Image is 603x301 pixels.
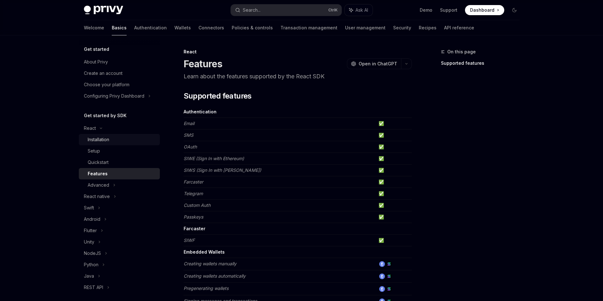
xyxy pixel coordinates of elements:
[355,7,368,13] span: Ask AI
[79,68,160,79] a: Create an account
[184,144,197,149] em: OAuth
[84,58,108,66] div: About Privy
[376,235,412,246] td: ✅
[184,261,236,266] em: Creating wallets manually
[470,7,494,13] span: Dashboard
[184,132,193,138] em: SMS
[184,72,412,81] p: Learn about the features supported by the React SDK
[112,20,127,35] a: Basics
[441,58,524,68] a: Supported features
[84,20,104,35] a: Welcome
[184,249,225,255] strong: Embedded Wallets
[84,6,123,15] img: dark logo
[393,20,411,35] a: Security
[419,20,437,35] a: Recipes
[84,227,97,234] div: Flutter
[376,141,412,153] td: ✅
[376,129,412,141] td: ✅
[386,286,392,292] img: solana.png
[184,214,203,220] em: Passkeys
[134,20,167,35] a: Authentication
[79,168,160,179] a: Features
[345,4,373,16] button: Ask AI
[79,56,160,68] a: About Privy
[509,5,519,15] button: Toggle dark mode
[386,261,392,267] img: solana.png
[184,202,210,208] em: Custom Auth
[184,109,217,114] strong: Authentication
[386,274,392,279] img: solana.png
[184,91,252,101] span: Supported features
[79,79,160,90] a: Choose your platform
[379,261,385,267] img: ethereum.png
[376,153,412,165] td: ✅
[84,92,144,100] div: Configuring Privy Dashboard
[359,61,397,67] span: Open in ChatGPT
[184,286,229,291] em: Pregenerating wallets
[440,7,457,13] a: Support
[184,58,223,69] h1: Features
[231,4,342,16] button: Search...CtrlK
[243,6,261,14] div: Search...
[88,170,108,178] div: Features
[376,118,412,129] td: ✅
[345,20,386,35] a: User management
[88,147,100,155] div: Setup
[376,176,412,188] td: ✅
[444,20,474,35] a: API reference
[184,179,203,184] em: Farcaster
[84,193,110,200] div: React native
[84,81,129,88] div: Choose your platform
[184,121,194,126] em: Email
[376,211,412,223] td: ✅
[84,215,100,223] div: Android
[347,58,401,69] button: Open in ChatGPT
[79,134,160,145] a: Installation
[84,284,103,291] div: REST API
[84,112,127,119] h5: Get started by SDK
[84,261,98,268] div: Python
[376,188,412,200] td: ✅
[376,200,412,211] td: ✅
[232,20,273,35] a: Policies & controls
[198,20,224,35] a: Connectors
[84,204,94,212] div: Swift
[84,272,94,280] div: Java
[184,156,244,161] em: SIWE (Sign In with Ethereum)
[465,5,504,15] a: Dashboard
[79,145,160,157] a: Setup
[184,238,195,243] em: SIWF
[84,250,101,257] div: NodeJS
[84,124,96,132] div: React
[184,167,261,173] em: SIWS (Sign In with [PERSON_NAME])
[447,48,476,56] span: On this page
[84,69,122,77] div: Create an account
[280,20,337,35] a: Transaction management
[376,165,412,176] td: ✅
[84,238,94,246] div: Unity
[420,7,432,13] a: Demo
[84,45,109,53] h5: Get started
[184,191,203,196] em: Telegram
[184,226,205,231] strong: Farcaster
[328,8,338,13] span: Ctrl K
[174,20,191,35] a: Wallets
[88,159,109,166] div: Quickstart
[88,181,109,189] div: Advanced
[184,49,412,55] div: React
[379,274,385,279] img: ethereum.png
[184,273,246,279] em: Creating wallets automatically
[79,157,160,168] a: Quickstart
[88,136,109,143] div: Installation
[379,286,385,292] img: ethereum.png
